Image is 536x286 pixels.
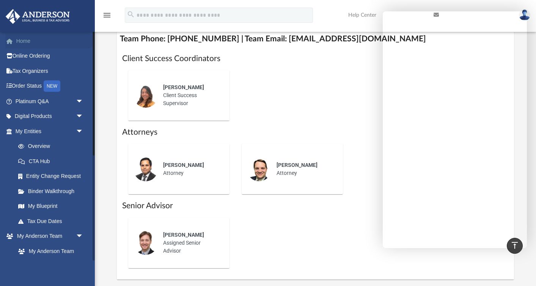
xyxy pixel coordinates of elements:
span: arrow_drop_down [76,109,91,124]
h1: Client Success Coordinators [122,53,509,64]
a: Online Ordering [5,49,95,64]
a: Digital Productsarrow_drop_down [5,109,95,124]
a: Entity Change Request [11,169,95,184]
img: thumbnail [134,157,158,181]
img: User Pic [519,9,530,20]
span: [PERSON_NAME] [277,162,318,168]
img: thumbnail [247,157,271,181]
a: Tax Organizers [5,63,95,79]
i: menu [102,11,112,20]
img: thumbnail [134,231,158,255]
span: arrow_drop_down [76,229,91,244]
a: My Anderson Teamarrow_drop_down [5,229,91,244]
a: Home [5,33,95,49]
span: [PERSON_NAME] [163,84,204,90]
img: thumbnail [134,83,158,108]
a: Platinum Q&Aarrow_drop_down [5,94,95,109]
span: arrow_drop_down [76,124,91,139]
a: Overview [11,139,95,154]
div: NEW [44,80,60,92]
span: [PERSON_NAME] [163,232,204,238]
a: CTA Hub [11,154,95,169]
a: My Entitiesarrow_drop_down [5,124,95,139]
a: Tax Due Dates [11,214,95,229]
div: Client Success Supervisor [158,78,224,113]
span: arrow_drop_down [76,94,91,109]
div: Attorney [271,156,338,182]
a: menu [102,14,112,20]
span: [PERSON_NAME] [163,162,204,168]
iframe: Chat Window [383,11,527,248]
a: Binder Walkthrough [11,184,95,199]
h1: Attorneys [122,127,509,138]
h4: Team Phone: [PHONE_NUMBER] | Team Email: [EMAIL_ADDRESS][DOMAIN_NAME] [117,30,514,47]
img: Anderson Advisors Platinum Portal [3,9,72,24]
h1: Senior Advisor [122,200,509,211]
div: Assigned Senior Advisor [158,226,224,260]
a: Anderson System [11,259,91,274]
a: My Blueprint [11,199,91,214]
div: Attorney [158,156,224,182]
a: My Anderson Team [11,244,87,259]
a: Order StatusNEW [5,79,95,94]
i: search [127,10,135,19]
